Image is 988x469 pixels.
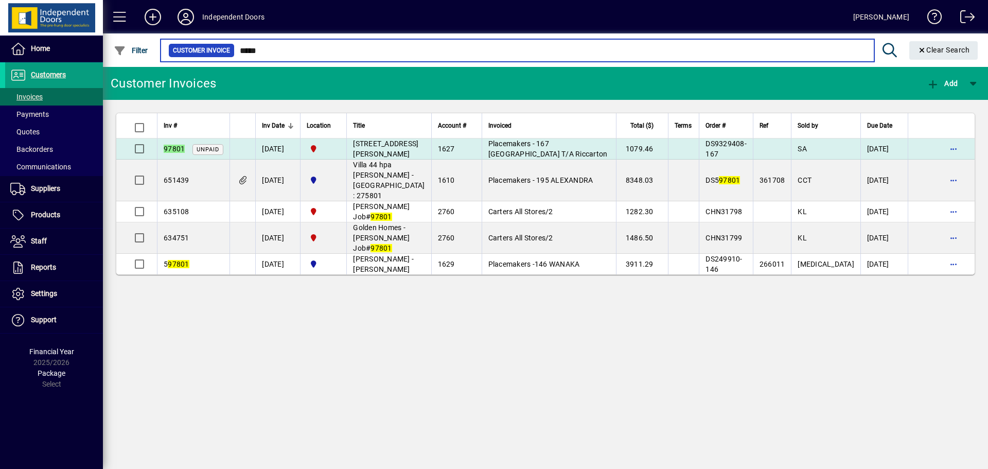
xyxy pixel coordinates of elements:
div: Ref [760,120,785,131]
span: 1627 [438,145,455,153]
span: Add [927,79,958,88]
span: 635108 [164,207,189,216]
a: Reports [5,255,103,281]
div: [PERSON_NAME] [853,9,909,25]
div: Customer Invoices [111,75,216,92]
div: Location [307,120,340,131]
a: Support [5,307,103,333]
td: 3911.29 [616,254,668,274]
span: 634751 [164,234,189,242]
td: [DATE] [860,254,908,274]
span: Christchurch [307,143,340,154]
span: Quotes [10,128,40,136]
div: Inv # [164,120,223,131]
span: Cromwell Central Otago [307,258,340,270]
span: Total ($) [630,120,654,131]
a: Logout [952,2,975,36]
span: Sold by [798,120,818,131]
span: [PERSON_NAME] - [PERSON_NAME] [353,255,414,273]
button: Profile [169,8,202,26]
span: SA [798,145,807,153]
button: Add [924,74,960,93]
span: Customer Invoice [173,45,230,56]
span: Unpaid [197,146,219,153]
span: Golden Homes - [PERSON_NAME] Job# [353,223,410,252]
span: Cromwell Central Otago [307,175,340,186]
button: More options [945,256,962,272]
a: Invoices [5,88,103,106]
span: Backorders [10,145,53,153]
span: Location [307,120,331,131]
a: Settings [5,281,103,307]
span: Title [353,120,365,131]
div: Invoiced [488,120,610,131]
span: [MEDICAL_DATA] [798,260,854,268]
em: 97801 [164,145,185,153]
div: Sold by [798,120,854,131]
td: [DATE] [255,160,300,201]
span: Financial Year [29,348,74,356]
a: Knowledge Base [920,2,942,36]
span: 2760 [438,234,455,242]
span: Products [31,211,60,219]
span: Home [31,44,50,53]
span: 1629 [438,260,455,268]
span: Placemakers - 195 ALEXANDRA [488,176,593,184]
a: Payments [5,106,103,123]
td: [DATE] [860,160,908,201]
span: 361708 [760,176,785,184]
td: 1282.30 [616,201,668,222]
span: [STREET_ADDRESS][PERSON_NAME] [353,140,418,158]
span: Due Date [867,120,892,131]
td: [DATE] [860,138,908,160]
span: DS5 [705,176,740,184]
span: Carters All Stores/2 [488,207,553,216]
td: 8348.03 [616,160,668,201]
a: Staff [5,229,103,254]
em: 97801 [168,260,189,268]
a: Communications [5,158,103,176]
span: Package [38,369,65,377]
td: [DATE] [255,222,300,254]
span: Inv Date [262,120,285,131]
div: Total ($) [623,120,663,131]
span: Placemakers -146 WANAKA [488,260,580,268]
span: Inv # [164,120,177,131]
span: Christchurch [307,232,340,244]
span: Payments [10,110,49,118]
a: Products [5,202,103,228]
span: CCT [798,176,811,184]
span: 266011 [760,260,785,268]
span: Account # [438,120,466,131]
span: 5 [164,260,189,268]
span: Terms [675,120,692,131]
span: Customers [31,71,66,79]
span: Suppliers [31,184,60,193]
span: Support [31,316,57,324]
span: Ref [760,120,768,131]
div: Inv Date [262,120,294,131]
div: Independent Doors [202,9,264,25]
span: Carters All Stores/2 [488,234,553,242]
td: [DATE] [255,138,300,160]
div: Title [353,120,425,131]
a: Quotes [5,123,103,141]
span: Invoices [10,93,43,101]
td: 1079.46 [616,138,668,160]
button: More options [945,230,962,246]
a: Backorders [5,141,103,158]
span: KL [798,207,807,216]
em: 97801 [370,213,392,221]
span: Staff [31,237,47,245]
span: Invoiced [488,120,511,131]
span: 651439 [164,176,189,184]
a: Suppliers [5,176,103,202]
span: Christchurch [307,206,340,217]
span: DS249910-146 [705,255,742,273]
button: Add [136,8,169,26]
span: CHN31799 [705,234,742,242]
td: [DATE] [255,254,300,274]
span: 2760 [438,207,455,216]
span: Placemakers - 167 [GEOGRAPHIC_DATA] T/A Riccarton [488,140,608,158]
div: Account # [438,120,475,131]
